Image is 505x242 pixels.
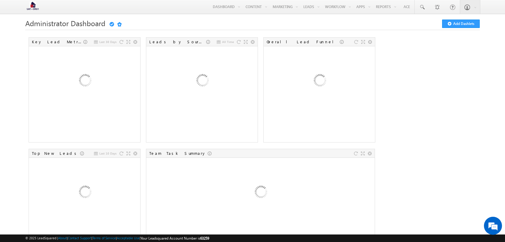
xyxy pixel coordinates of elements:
div: Top New Leads [32,151,80,156]
a: About [58,236,67,240]
a: Acceptable Use [117,236,140,240]
div: Overall Lead Funnel [267,39,340,44]
span: Administrator Dashboard [25,18,105,28]
img: Loading... [52,161,117,225]
button: Add Dashlets [442,20,480,28]
span: 63259 [200,236,209,240]
div: Team Task Summary [149,151,208,156]
span: Last 30 Days [99,39,116,44]
a: Terms of Service [92,236,116,240]
img: Loading... [170,49,234,114]
img: Loading... [287,49,352,114]
img: Custom Logo [25,2,40,12]
img: Loading... [52,49,117,114]
span: Your Leadsquared Account Number is [141,236,209,240]
img: Loading... [228,161,293,225]
div: Leads by Sources [149,39,206,44]
a: Contact Support [68,236,91,240]
span: All Time [222,39,234,44]
span: Last 10 Days [99,151,116,156]
span: © 2025 LeadSquared | | | | | [25,235,209,241]
div: Key Lead Metrics [32,39,83,44]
